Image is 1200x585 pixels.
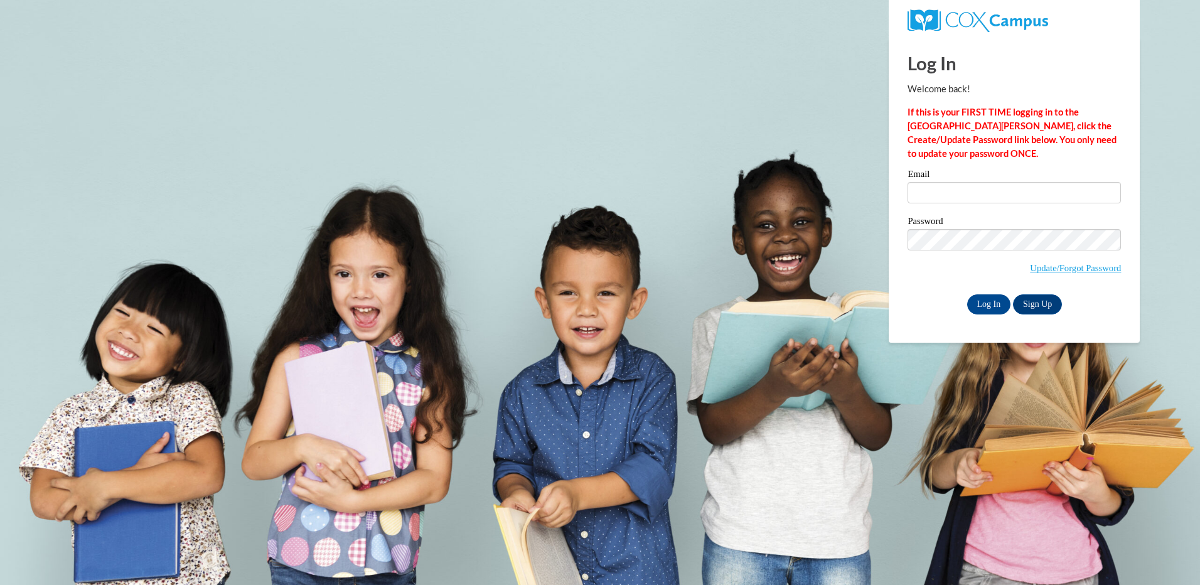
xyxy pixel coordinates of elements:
input: Log In [967,294,1011,314]
p: Welcome back! [908,82,1121,96]
label: Email [908,169,1121,182]
a: Sign Up [1013,294,1062,314]
a: COX Campus [908,14,1047,25]
strong: If this is your FIRST TIME logging in to the [GEOGRAPHIC_DATA][PERSON_NAME], click the Create/Upd... [908,107,1117,159]
img: COX Campus [908,9,1047,32]
label: Password [908,217,1121,229]
h1: Log In [908,50,1121,76]
a: Update/Forgot Password [1030,263,1121,273]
